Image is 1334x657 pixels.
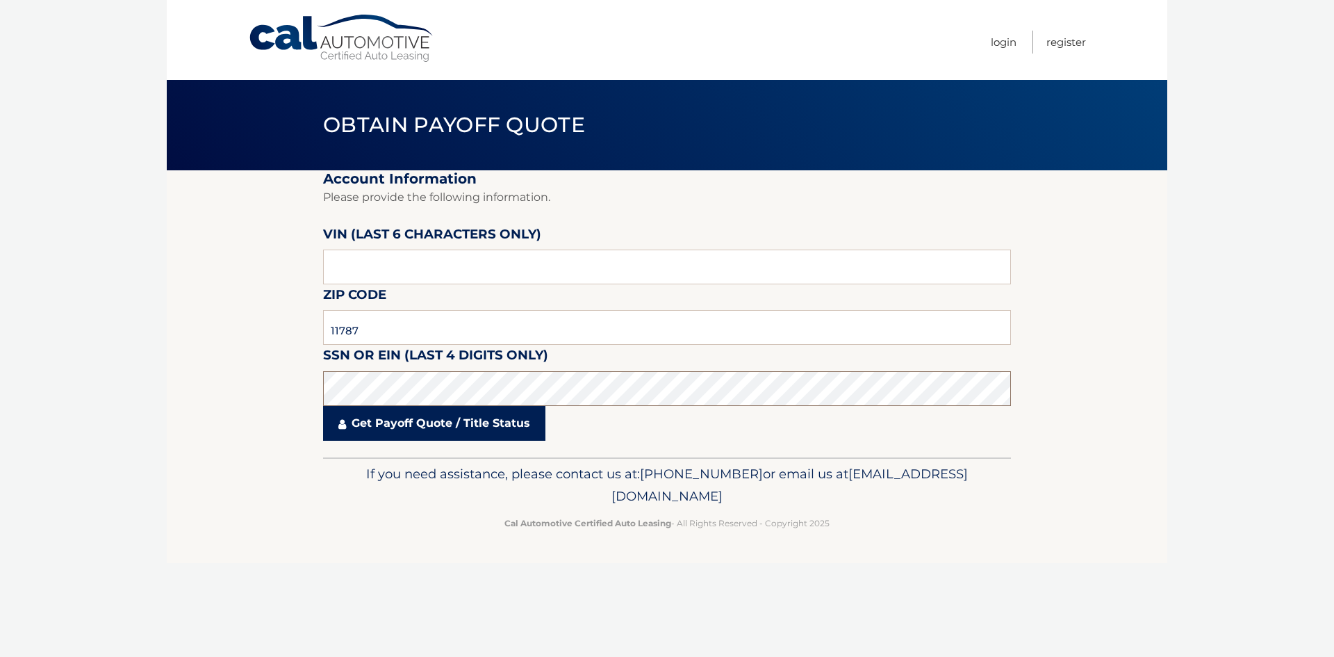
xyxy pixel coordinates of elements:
p: - All Rights Reserved - Copyright 2025 [332,516,1002,530]
a: Get Payoff Quote / Title Status [323,406,545,441]
strong: Cal Automotive Certified Auto Leasing [504,518,671,528]
a: Register [1046,31,1086,54]
span: [PHONE_NUMBER] [640,466,763,482]
label: VIN (last 6 characters only) [323,224,541,250]
label: Zip Code [323,284,386,310]
p: Please provide the following information. [323,188,1011,207]
a: Login [991,31,1016,54]
a: Cal Automotive [248,14,436,63]
p: If you need assistance, please contact us at: or email us at [332,463,1002,508]
h2: Account Information [323,170,1011,188]
label: SSN or EIN (last 4 digits only) [323,345,548,371]
span: Obtain Payoff Quote [323,112,585,138]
